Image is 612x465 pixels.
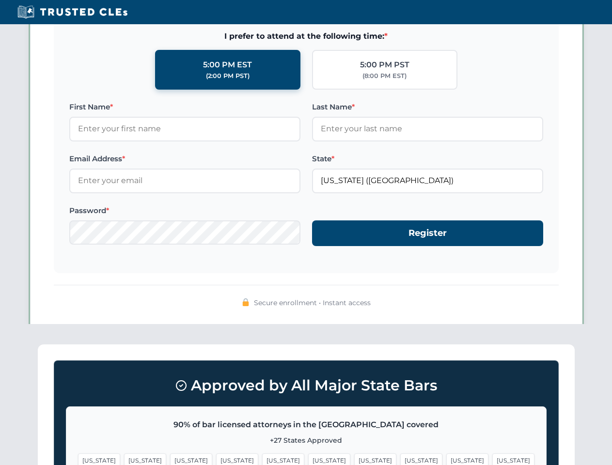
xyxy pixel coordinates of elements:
[78,435,534,446] p: +27 States Approved
[69,117,300,141] input: Enter your first name
[312,117,543,141] input: Enter your last name
[360,59,409,71] div: 5:00 PM PST
[69,153,300,165] label: Email Address
[312,169,543,193] input: Florida (FL)
[312,153,543,165] label: State
[242,298,250,306] img: 🔒
[15,5,130,19] img: Trusted CLEs
[254,297,371,308] span: Secure enrollment • Instant access
[69,30,543,43] span: I prefer to attend at the following time:
[69,205,300,217] label: Password
[69,101,300,113] label: First Name
[203,59,252,71] div: 5:00 PM EST
[362,71,407,81] div: (8:00 PM EST)
[69,169,300,193] input: Enter your email
[206,71,250,81] div: (2:00 PM PST)
[312,220,543,246] button: Register
[78,418,534,431] p: 90% of bar licensed attorneys in the [GEOGRAPHIC_DATA] covered
[312,101,543,113] label: Last Name
[66,372,547,399] h3: Approved by All Major State Bars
